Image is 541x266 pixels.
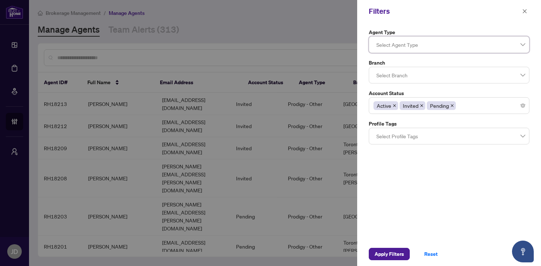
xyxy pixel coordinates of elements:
[369,28,529,36] label: Agent Type
[369,248,410,260] button: Apply Filters
[377,102,391,110] span: Active
[400,101,425,110] span: Invited
[424,248,438,260] span: Reset
[427,101,456,110] span: Pending
[430,102,449,110] span: Pending
[418,248,443,260] button: Reset
[522,9,527,14] span: close
[373,101,398,110] span: Active
[420,104,424,107] span: close
[369,59,529,67] label: Branch
[369,6,520,17] div: Filters
[512,241,534,262] button: Open asap
[393,104,396,107] span: close
[403,102,418,110] span: Invited
[521,103,525,108] span: close-circle
[369,120,529,128] label: Profile Tags
[375,248,404,260] span: Apply Filters
[450,104,454,107] span: close
[369,89,529,97] label: Account Status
